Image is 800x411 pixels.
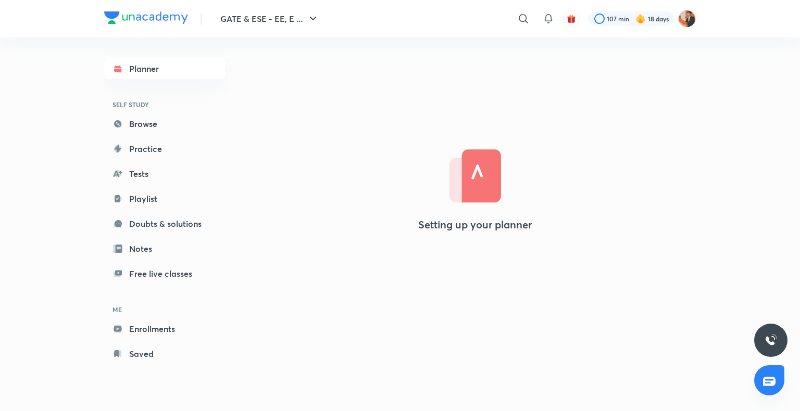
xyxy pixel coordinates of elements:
a: Browse [104,113,225,134]
a: Company Logo [104,11,188,27]
a: Practice [104,138,225,159]
button: GATE & ESE - EE, E ... [214,8,326,29]
img: Ayush sagitra [678,10,696,28]
a: Playlist [104,188,225,209]
a: Enrollments [104,318,225,339]
h6: SELF STUDY [104,96,225,113]
a: Doubts & solutions [104,213,225,234]
a: Planner [104,58,225,79]
a: Free live classes [104,263,225,284]
a: Tests [104,163,225,184]
img: avatar [567,14,576,23]
button: avatar [563,10,580,27]
img: Company Logo [104,11,188,24]
a: Saved [104,343,225,364]
img: streak [635,14,646,24]
a: Notes [104,238,225,259]
h4: Setting up your planner [418,219,532,231]
h6: ME [104,301,225,318]
img: ttu [765,334,777,346]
